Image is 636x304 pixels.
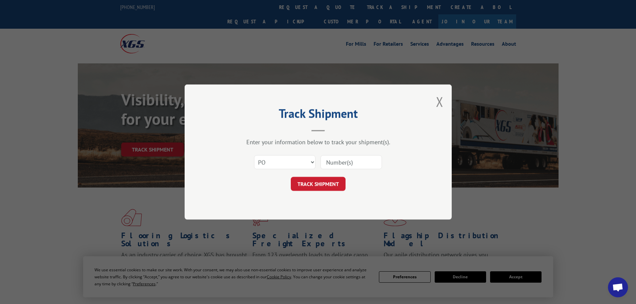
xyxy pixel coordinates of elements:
button: Close modal [436,93,443,110]
a: Open chat [608,277,628,297]
h2: Track Shipment [218,109,418,121]
div: Enter your information below to track your shipment(s). [218,138,418,146]
button: TRACK SHIPMENT [291,177,346,191]
input: Number(s) [321,155,382,169]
